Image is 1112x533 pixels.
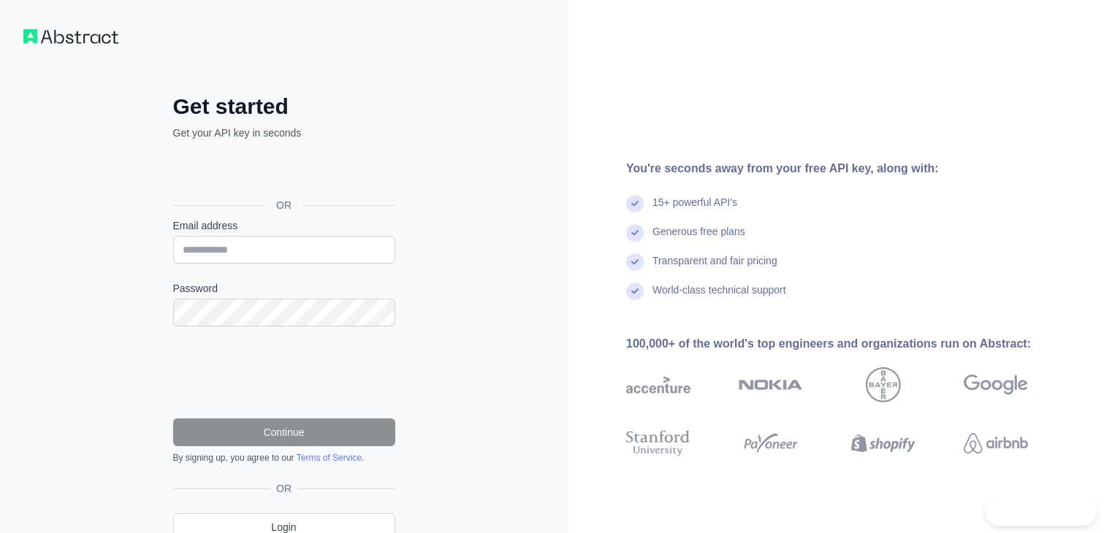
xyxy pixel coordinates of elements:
div: Generous free plans [652,224,745,253]
span: OR [264,198,303,212]
img: Workflow [23,29,118,44]
img: google [964,367,1028,402]
a: Terms of Service [297,453,362,463]
iframe: Sign in with Google Button [166,156,400,188]
img: accenture [626,367,690,402]
img: airbnb [964,427,1028,459]
div: Sign in with Google. Opens in new tab [173,156,392,188]
h2: Get started [173,93,395,120]
button: Continue [173,418,395,446]
img: check mark [626,195,644,212]
div: Transparent and fair pricing [652,253,777,283]
iframe: Toggle Customer Support [985,495,1097,526]
div: By signing up, you agree to our . [173,452,395,464]
img: check mark [626,253,644,271]
img: payoneer [739,427,803,459]
label: Password [173,281,395,296]
label: Email address [173,218,395,233]
div: World-class technical support [652,283,786,312]
div: 100,000+ of the world's top engineers and organizations run on Abstract: [626,335,1075,353]
div: You're seconds away from your free API key, along with: [626,160,1075,177]
img: stanford university [626,427,690,459]
img: nokia [739,367,803,402]
span: OR [270,481,297,496]
p: Get your API key in seconds [173,126,395,140]
img: check mark [626,224,644,242]
img: check mark [626,283,644,300]
img: shopify [851,427,915,459]
img: bayer [866,367,901,402]
div: 15+ powerful API's [652,195,737,224]
iframe: reCAPTCHA [173,344,395,401]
